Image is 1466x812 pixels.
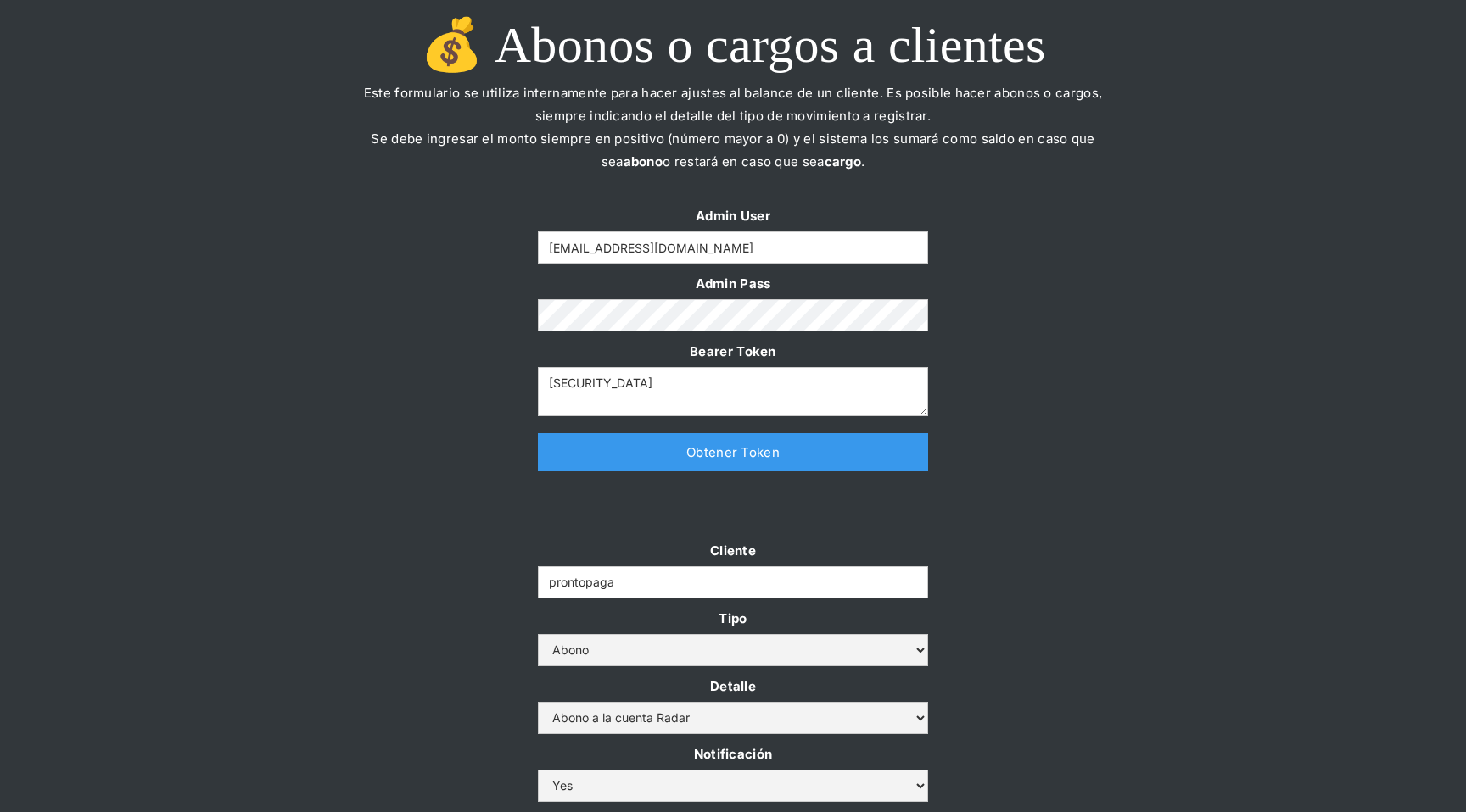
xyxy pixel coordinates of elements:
[825,153,862,170] strong: cargo
[538,566,928,598] input: Example Text
[351,17,1115,73] h1: 💰 Abonos o cargos a clientes
[538,433,928,471] a: Obtener Token
[351,81,1115,196] p: Este formulario se utiliza internamente para hacer ajustes al balance de un cliente. Es posible h...
[538,340,928,363] label: Bearer Token
[624,153,663,170] strong: abono
[538,539,928,562] label: Cliente
[538,204,928,416] form: Form
[538,231,928,264] input: Example Text
[538,607,928,630] label: Tipo
[538,675,928,698] label: Detalle
[538,272,928,295] label: Admin Pass
[538,742,928,765] label: Notificación
[538,204,928,227] label: Admin User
